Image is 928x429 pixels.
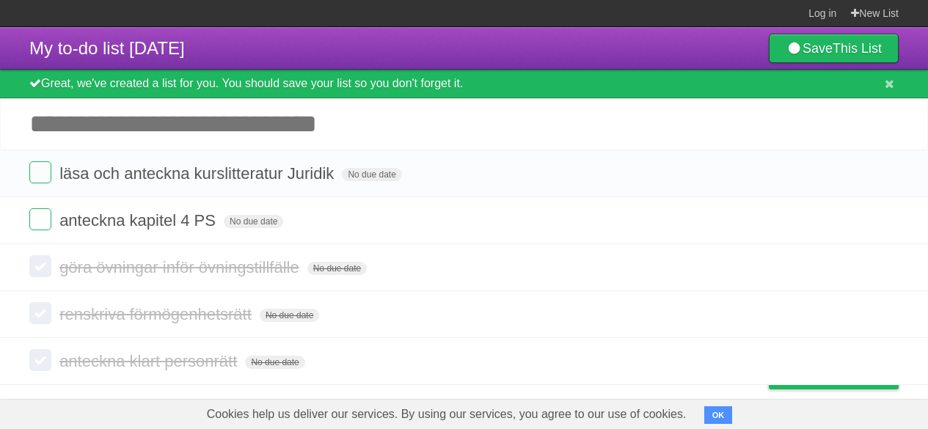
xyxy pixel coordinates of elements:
[260,309,319,322] span: No due date
[342,168,401,181] span: No due date
[29,38,185,58] span: My to-do list [DATE]
[59,352,241,370] span: anteckna klart personrätt
[59,211,219,230] span: anteckna kapitel 4 PS
[704,406,733,424] button: OK
[29,255,51,277] label: Done
[59,258,303,276] span: göra övningar inför övningstillfälle
[29,161,51,183] label: Done
[59,164,337,183] span: läsa och anteckna kurslitteratur Juridik
[29,208,51,230] label: Done
[29,302,51,324] label: Done
[224,215,283,228] span: No due date
[29,349,51,371] label: Done
[769,34,899,63] a: SaveThis List
[800,363,891,389] span: Buy me a coffee
[307,262,367,275] span: No due date
[192,400,701,429] span: Cookies help us deliver our services. By using our services, you agree to our use of cookies.
[833,41,882,56] b: This List
[245,356,304,369] span: No due date
[59,305,255,323] span: renskriva förmögenhetsrätt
